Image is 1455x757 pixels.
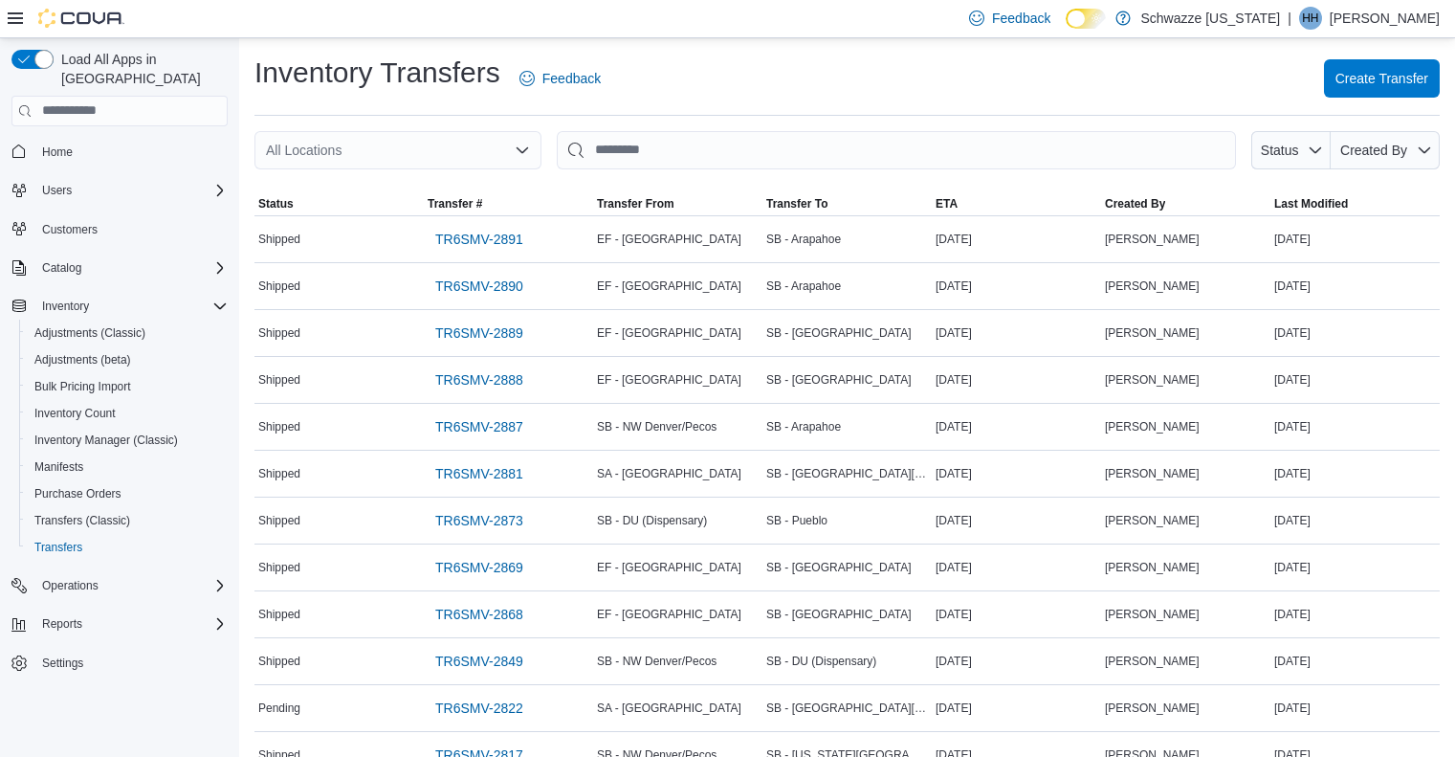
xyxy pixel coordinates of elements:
span: Status [1261,143,1299,158]
span: Transfer From [597,196,674,212]
button: Transfers (Classic) [19,507,235,534]
span: TR6SMV-2869 [435,558,523,577]
a: TR6SMV-2889 [428,314,531,352]
button: Purchase Orders [19,480,235,507]
a: TR6SMV-2881 [428,455,531,493]
span: Adjustments (beta) [34,352,131,367]
span: SA - [GEOGRAPHIC_DATA] [597,701,741,716]
span: SA - [GEOGRAPHIC_DATA] [597,466,741,481]
span: EF - [GEOGRAPHIC_DATA] [597,372,741,388]
button: Adjustments (beta) [19,346,235,373]
span: Transfers [27,536,228,559]
span: Pending [258,701,300,716]
span: SB - [GEOGRAPHIC_DATA] [766,560,912,575]
span: SB - Arapahoe [766,419,841,434]
button: Home [4,138,235,166]
span: Transfer # [428,196,482,212]
a: TR6SMV-2849 [428,642,531,680]
span: [PERSON_NAME] [1105,372,1200,388]
span: Shipped [258,232,300,247]
div: [DATE] [1270,697,1440,720]
span: Users [34,179,228,202]
span: SB - Arapahoe [766,232,841,247]
span: Dark Mode [1066,29,1067,30]
span: [PERSON_NAME] [1105,419,1200,434]
div: [DATE] [932,275,1101,298]
span: TR6SMV-2873 [435,511,523,530]
span: TR6SMV-2868 [435,605,523,624]
button: Bulk Pricing Import [19,373,235,400]
a: TR6SMV-2868 [428,595,531,634]
span: TR6SMV-2890 [435,277,523,296]
div: [DATE] [932,322,1101,345]
a: Purchase Orders [27,482,129,505]
span: Shipped [258,419,300,434]
span: TR6SMV-2887 [435,417,523,436]
span: Bulk Pricing Import [27,375,228,398]
button: Settings [4,649,235,677]
div: [DATE] [1270,650,1440,673]
span: [PERSON_NAME] [1105,560,1200,575]
span: [PERSON_NAME] [1105,325,1200,341]
span: Created By [1340,143,1407,158]
span: Feedback [542,69,601,88]
button: Inventory [4,293,235,320]
span: EF - [GEOGRAPHIC_DATA] [597,607,741,622]
span: SB - [GEOGRAPHIC_DATA][PERSON_NAME] [766,701,928,716]
span: Adjustments (Classic) [34,325,145,341]
div: [DATE] [932,509,1101,532]
span: TR6SMV-2889 [435,323,523,343]
button: Inventory [34,295,97,318]
span: Create Transfer [1335,69,1428,88]
span: Transfers [34,540,82,555]
span: Shipped [258,654,300,669]
span: [PERSON_NAME] [1105,466,1200,481]
div: [DATE] [1270,603,1440,626]
span: ETA [936,196,958,212]
button: Users [4,177,235,204]
span: Settings [42,656,83,671]
div: Hannah Hall [1299,7,1322,30]
button: Adjustments (Classic) [19,320,235,346]
a: Feedback [512,59,608,98]
span: Status [258,196,294,212]
div: [DATE] [932,650,1101,673]
a: TR6SMV-2891 [428,220,531,258]
p: Schwazze [US_STATE] [1140,7,1280,30]
span: SB - Pueblo [766,513,827,528]
span: Manifests [27,456,228,479]
span: Inventory [42,299,89,314]
button: Customers [4,215,235,243]
span: [PERSON_NAME] [1105,278,1200,294]
span: SB - NW Denver/Pecos [597,419,716,434]
span: Adjustments (beta) [27,348,228,371]
span: [PERSON_NAME] [1105,701,1200,716]
div: [DATE] [1270,415,1440,438]
a: TR6SMV-2887 [428,408,531,446]
span: Transfers (Classic) [34,513,130,528]
div: [DATE] [932,603,1101,626]
span: Purchase Orders [27,482,228,505]
span: Customers [42,222,98,237]
span: Transfers (Classic) [27,509,228,532]
div: [DATE] [1270,322,1440,345]
a: TR6SMV-2888 [428,361,531,399]
span: TR6SMV-2891 [435,230,523,249]
nav: Complex example [11,130,228,727]
span: Load All Apps in [GEOGRAPHIC_DATA] [54,50,228,88]
span: [PERSON_NAME] [1105,232,1200,247]
span: [PERSON_NAME] [1105,513,1200,528]
a: Adjustments (Classic) [27,322,153,345]
span: Home [42,145,73,160]
span: Shipped [258,278,300,294]
button: Operations [34,574,106,597]
a: Bulk Pricing Import [27,375,139,398]
span: SB - [GEOGRAPHIC_DATA] [766,607,912,622]
a: Inventory Count [27,402,123,425]
span: HH [1302,7,1318,30]
span: Reports [34,612,228,635]
a: TR6SMV-2873 [428,501,531,540]
button: Inventory Manager (Classic) [19,427,235,454]
span: Customers [34,217,228,241]
span: Inventory Manager (Classic) [27,429,228,452]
